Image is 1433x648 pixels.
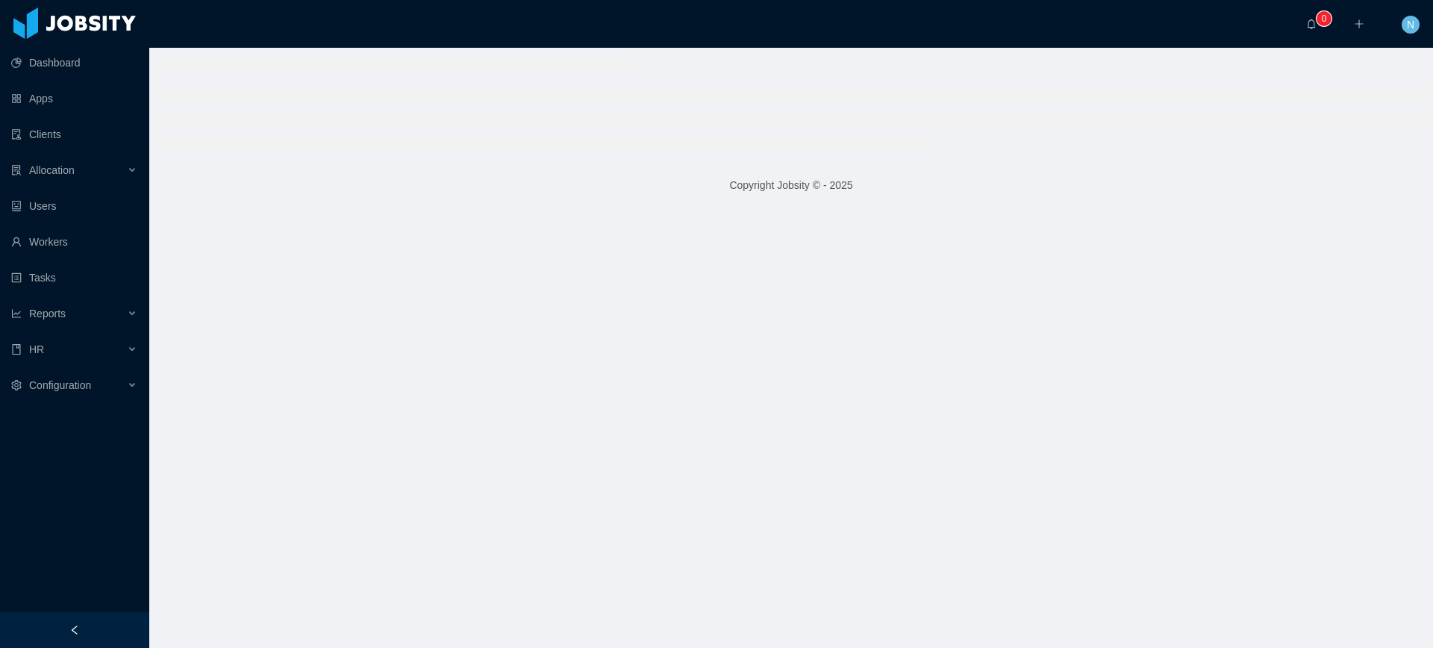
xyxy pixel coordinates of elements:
[11,84,137,113] a: icon: appstoreApps
[11,191,137,221] a: icon: robotUsers
[11,344,22,355] i: icon: book
[29,379,91,391] span: Configuration
[11,380,22,390] i: icon: setting
[29,343,44,355] span: HR
[11,165,22,175] i: icon: solution
[1317,11,1331,26] sup: 0
[149,160,1433,211] footer: Copyright Jobsity © - 2025
[29,308,66,320] span: Reports
[1407,16,1414,34] span: N
[11,263,137,293] a: icon: profileTasks
[11,308,22,319] i: icon: line-chart
[1354,19,1364,29] i: icon: plus
[29,164,75,176] span: Allocation
[11,119,137,149] a: icon: auditClients
[11,48,137,78] a: icon: pie-chartDashboard
[1306,19,1317,29] i: icon: bell
[11,227,137,257] a: icon: userWorkers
